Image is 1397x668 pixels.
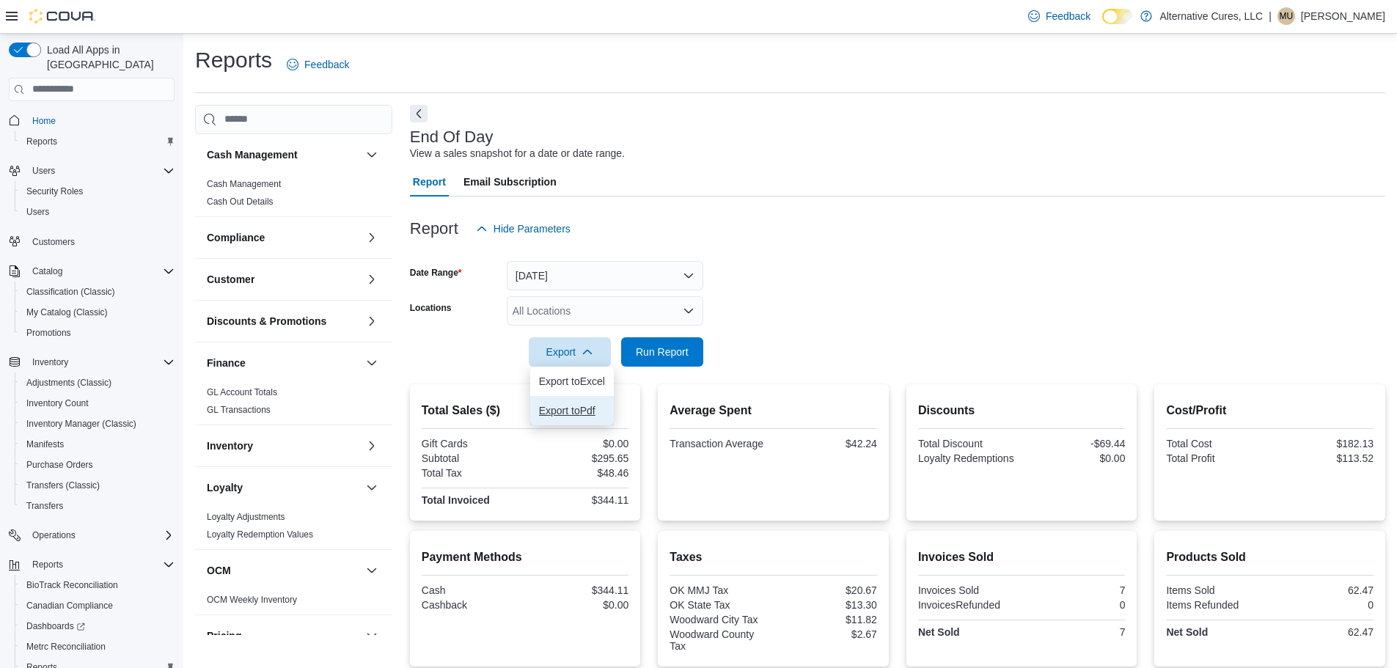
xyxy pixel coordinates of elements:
[1102,24,1103,25] span: Dark Mode
[26,112,62,130] a: Home
[918,548,1126,566] h2: Invoices Sold
[21,617,175,635] span: Dashboards
[207,178,281,190] span: Cash Management
[494,221,571,236] span: Hide Parameters
[410,220,458,238] h3: Report
[207,386,277,398] span: GL Account Totals
[21,415,142,433] a: Inventory Manager (Classic)
[207,404,271,416] span: GL Transactions
[21,183,89,200] a: Security Roles
[207,314,360,329] button: Discounts & Promotions
[422,402,629,419] h2: Total Sales ($)
[3,525,180,546] button: Operations
[15,616,180,636] a: Dashboards
[670,614,770,625] div: Woodward City Tax
[21,638,111,656] a: Metrc Reconciliation
[670,599,770,611] div: OK State Tax
[21,617,91,635] a: Dashboards
[26,263,175,280] span: Catalog
[207,314,326,329] h3: Discounts & Promotions
[528,467,628,479] div: $48.46
[1166,599,1266,611] div: Items Refunded
[26,526,175,544] span: Operations
[918,584,1019,596] div: Invoices Sold
[207,594,297,606] span: OCM Weekly Inventory
[528,599,628,611] div: $0.00
[1024,452,1125,464] div: $0.00
[21,477,175,494] span: Transfers (Classic)
[26,286,115,298] span: Classification (Classic)
[538,337,602,367] span: Export
[281,50,355,79] a: Feedback
[207,196,274,208] span: Cash Out Details
[26,459,93,471] span: Purchase Orders
[207,628,241,643] h3: Pricing
[1022,1,1096,31] a: Feedback
[32,115,56,127] span: Home
[207,480,360,495] button: Loyalty
[207,480,243,495] h3: Loyalty
[1166,402,1374,419] h2: Cost/Profit
[26,397,89,409] span: Inventory Count
[1273,626,1374,638] div: 62.47
[21,456,99,474] a: Purchase Orders
[363,354,381,372] button: Finance
[777,599,877,611] div: $13.30
[21,477,106,494] a: Transfers (Classic)
[26,353,175,371] span: Inventory
[1166,452,1266,464] div: Total Profit
[422,438,522,449] div: Gift Cards
[15,393,180,414] button: Inventory Count
[15,434,180,455] button: Manifests
[15,636,180,657] button: Metrc Reconciliation
[422,467,522,479] div: Total Tax
[363,479,381,496] button: Loyalty
[26,500,63,512] span: Transfers
[530,396,614,425] button: Export toPdf
[29,9,95,23] img: Cova
[363,562,381,579] button: OCM
[621,337,703,367] button: Run Report
[207,147,360,162] button: Cash Management
[21,597,119,614] a: Canadian Compliance
[3,554,180,575] button: Reports
[207,438,360,453] button: Inventory
[15,302,180,323] button: My Catalog (Classic)
[26,307,108,318] span: My Catalog (Classic)
[463,167,557,197] span: Email Subscription
[21,597,175,614] span: Canadian Compliance
[777,628,877,640] div: $2.67
[3,352,180,372] button: Inventory
[26,162,175,180] span: Users
[207,356,246,370] h3: Finance
[32,165,55,177] span: Users
[15,181,180,202] button: Security Roles
[410,105,428,122] button: Next
[15,475,180,496] button: Transfers (Classic)
[530,367,614,396] button: Export toExcel
[26,600,113,612] span: Canadian Compliance
[41,43,175,72] span: Load All Apps in [GEOGRAPHIC_DATA]
[1102,9,1133,24] input: Dark Mode
[15,595,180,616] button: Canadian Compliance
[26,579,118,591] span: BioTrack Reconciliation
[195,383,392,425] div: Finance
[32,236,75,248] span: Customers
[26,418,136,430] span: Inventory Manager (Classic)
[26,186,83,197] span: Security Roles
[26,556,175,573] span: Reports
[363,437,381,455] button: Inventory
[777,438,877,449] div: $42.24
[21,374,117,392] a: Adjustments (Classic)
[15,323,180,343] button: Promotions
[32,529,76,541] span: Operations
[207,405,271,415] a: GL Transactions
[207,272,360,287] button: Customer
[21,283,175,301] span: Classification (Classic)
[683,305,694,317] button: Open list of options
[26,232,175,251] span: Customers
[1273,438,1374,449] div: $182.13
[918,402,1126,419] h2: Discounts
[21,576,124,594] a: BioTrack Reconciliation
[1166,584,1266,596] div: Items Sold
